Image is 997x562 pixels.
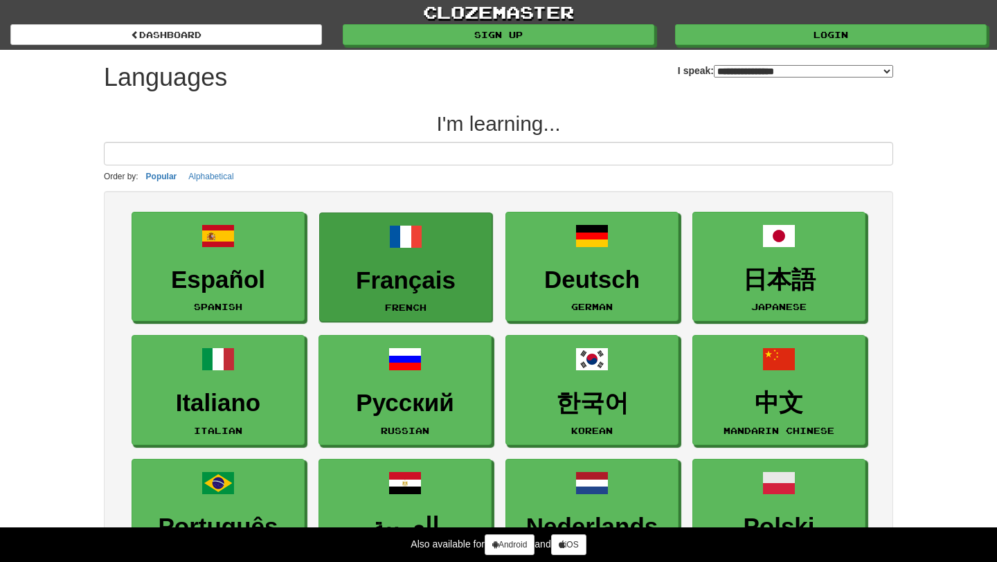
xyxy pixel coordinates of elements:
a: FrançaisFrench [319,212,492,323]
h3: Português [139,514,297,541]
a: 日本語Japanese [692,212,865,322]
h3: Deutsch [513,266,671,293]
small: French [385,302,426,312]
small: Korean [571,426,613,435]
small: Italian [194,426,242,435]
button: Alphabetical [184,169,237,184]
h3: Español [139,266,297,293]
small: Spanish [194,302,242,311]
small: Order by: [104,172,138,181]
a: dashboard [10,24,322,45]
h3: العربية [326,514,484,541]
h3: Русский [326,390,484,417]
a: Sign up [343,24,654,45]
h3: Nederlands [513,514,671,541]
h3: 中文 [700,390,858,417]
h3: Italiano [139,390,297,417]
a: ItalianoItalian [132,335,305,445]
a: 한국어Korean [505,335,679,445]
small: Mandarin Chinese [724,426,834,435]
a: РусскийRussian [318,335,492,445]
label: I speak: [678,64,893,78]
small: German [571,302,613,311]
a: Login [675,24,987,45]
h3: Français [327,267,485,294]
h1: Languages [104,64,227,91]
h3: 日本語 [700,266,858,293]
h2: I'm learning... [104,112,893,135]
select: I speak: [714,65,893,78]
small: Japanese [751,302,807,311]
button: Popular [142,169,181,184]
small: Russian [381,426,429,435]
a: 中文Mandarin Chinese [692,335,865,445]
h3: Polski [700,514,858,541]
a: iOS [551,534,586,555]
h3: 한국어 [513,390,671,417]
a: Android [485,534,535,555]
a: EspañolSpanish [132,212,305,322]
a: DeutschGerman [505,212,679,322]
